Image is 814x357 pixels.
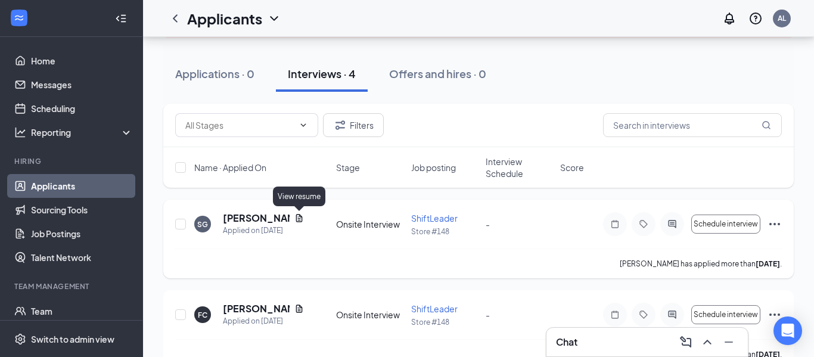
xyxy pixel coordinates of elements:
div: Applied on [DATE] [223,225,304,237]
div: Onsite Interview [336,218,403,230]
span: ShiftLeader [411,303,458,314]
a: Scheduling [31,97,133,120]
span: Name · Applied On [194,162,266,173]
span: Score [560,162,584,173]
div: Open Intercom Messenger [773,316,802,345]
div: Reporting [31,126,133,138]
p: Store #148 [411,226,479,237]
svg: Tag [636,310,651,319]
div: Interviews · 4 [288,66,356,81]
svg: ChevronUp [700,335,714,349]
a: Talent Network [31,246,133,269]
div: FC [198,310,207,320]
a: Sourcing Tools [31,198,133,222]
button: ChevronUp [698,333,717,352]
svg: ChevronLeft [168,11,182,26]
svg: Document [294,213,304,223]
svg: Note [608,219,622,229]
div: Team Management [14,281,131,291]
div: Hiring [14,156,131,166]
svg: ChevronDown [299,120,308,130]
svg: MagnifyingGlass [762,120,771,130]
svg: Collapse [115,13,127,24]
svg: Settings [14,333,26,345]
button: Minimize [719,333,738,352]
div: Switch to admin view [31,333,114,345]
svg: ChevronDown [267,11,281,26]
span: ShiftLeader [411,213,458,223]
a: Home [31,49,133,73]
svg: Document [294,304,304,313]
svg: WorkstreamLogo [13,12,25,24]
a: Messages [31,73,133,97]
svg: ActiveChat [665,219,679,229]
input: Search in interviews [603,113,782,137]
div: Offers and hires · 0 [389,66,486,81]
a: Job Postings [31,222,133,246]
svg: ActiveChat [665,310,679,319]
h5: [PERSON_NAME] [223,212,290,225]
svg: ComposeMessage [679,335,693,349]
span: - [486,309,490,320]
svg: Tag [636,219,651,229]
button: Filter Filters [323,113,384,137]
svg: Analysis [14,126,26,138]
span: Schedule interview [694,220,758,228]
span: Job posting [411,162,456,173]
svg: Notifications [722,11,737,26]
h1: Applicants [187,8,262,29]
button: Schedule interview [691,215,760,234]
p: Store #148 [411,317,479,327]
h5: [PERSON_NAME] [223,302,290,315]
a: Applicants [31,174,133,198]
svg: Filter [333,118,347,132]
svg: QuestionInfo [748,11,763,26]
div: Onsite Interview [336,309,403,321]
b: [DATE] [756,259,780,268]
svg: Note [608,310,622,319]
span: Interview Schedule [486,156,553,179]
p: [PERSON_NAME] has applied more than . [620,259,782,269]
span: - [486,219,490,229]
span: Stage [336,162,360,173]
a: Team [31,299,133,323]
div: Applied on [DATE] [223,315,304,327]
div: SG [197,219,208,229]
span: Schedule interview [694,311,758,319]
svg: Ellipses [768,217,782,231]
div: AL [778,13,786,23]
div: View resume [273,187,325,206]
button: Schedule interview [691,305,760,324]
h3: Chat [556,336,577,349]
input: All Stages [185,119,294,132]
svg: Ellipses [768,308,782,322]
div: Applications · 0 [175,66,254,81]
svg: Minimize [722,335,736,349]
button: ComposeMessage [676,333,695,352]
